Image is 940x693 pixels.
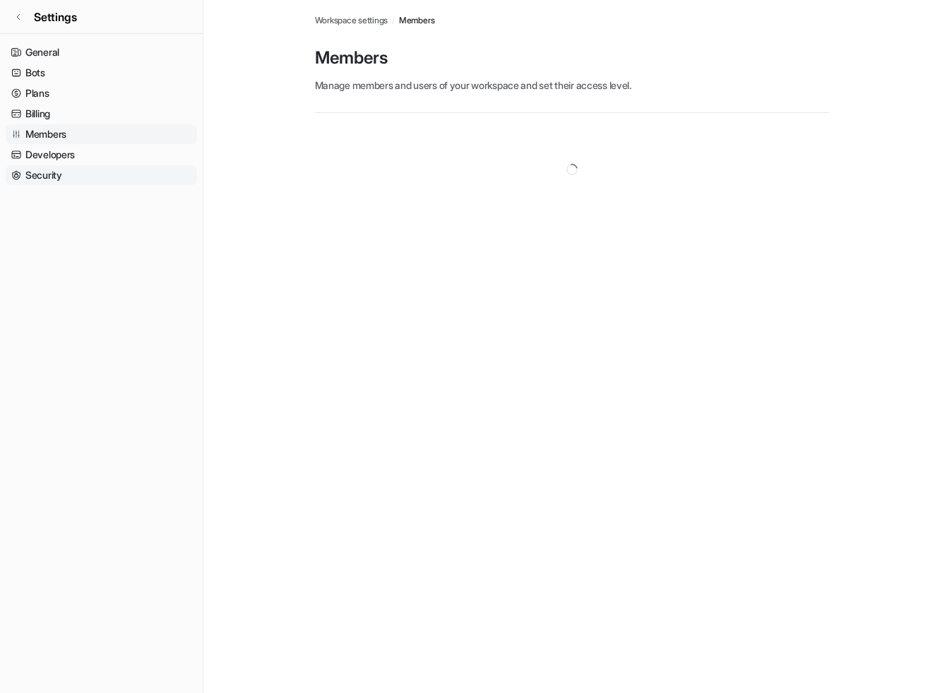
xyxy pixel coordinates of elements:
[6,83,197,103] a: Plans
[315,78,829,93] p: Manage members and users of your workspace and set their access level.
[315,47,829,69] p: Members
[392,14,395,27] span: /
[6,104,197,124] a: Billing
[6,165,197,185] a: Security
[6,42,197,62] a: General
[315,14,388,27] a: Workspace settings
[6,124,197,144] a: Members
[6,145,197,165] a: Developers
[34,8,77,25] span: Settings
[6,63,197,83] a: Bots
[399,14,434,27] a: Members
